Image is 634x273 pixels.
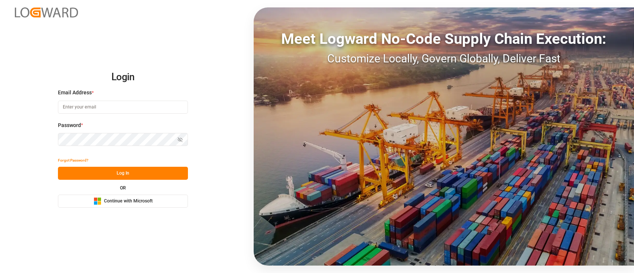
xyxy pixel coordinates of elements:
button: Forgot Password? [58,154,88,167]
span: Continue with Microsoft [104,198,153,205]
button: Continue with Microsoft [58,195,188,208]
input: Enter your email [58,101,188,114]
small: OR [120,186,126,190]
span: Email Address [58,89,92,97]
img: Logward_new_orange.png [15,7,78,17]
h2: Login [58,65,188,89]
span: Password [58,121,81,129]
div: Meet Logward No-Code Supply Chain Execution: [254,28,634,50]
button: Log In [58,167,188,180]
div: Customize Locally, Govern Globally, Deliver Fast [254,50,634,67]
